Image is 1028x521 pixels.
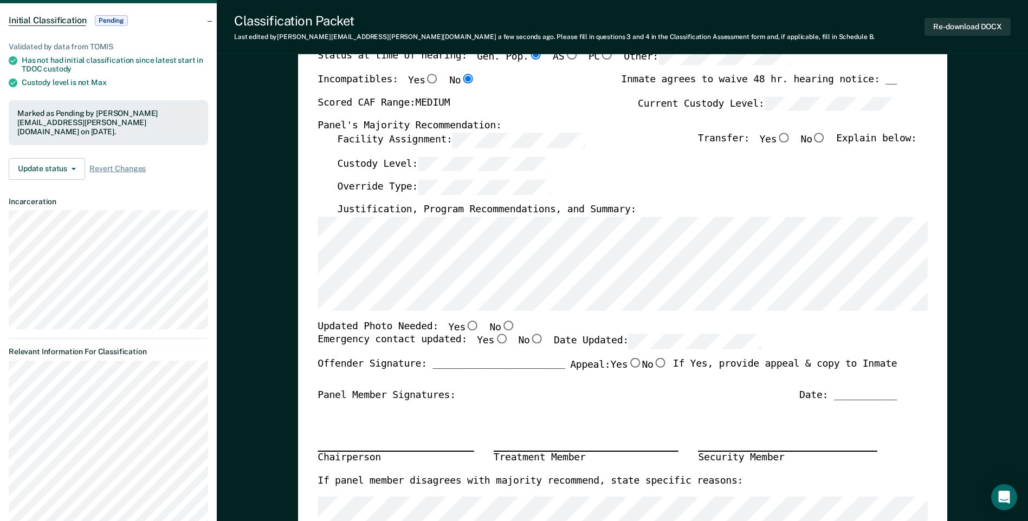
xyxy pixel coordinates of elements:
div: Custody level is not [22,78,208,87]
div: Last edited by [PERSON_NAME][EMAIL_ADDRESS][PERSON_NAME][DOMAIN_NAME] . Please fill in questions ... [234,33,875,41]
label: Gen. Pop. [477,50,543,65]
input: Gen. Pop. [528,50,542,60]
label: Yes [448,320,480,334]
div: Security Member [698,451,877,465]
input: Custody Level: [418,157,551,172]
input: Yes [425,74,439,83]
div: Updated Photo Needed: [318,320,515,334]
span: Initial Classification [9,15,86,26]
label: Current Custody Level: [638,96,897,112]
input: Date Updated: [629,334,761,349]
label: Facility Assignment: [337,133,585,148]
label: Scored CAF Range: MEDIUM [318,96,450,112]
label: Yes [610,358,642,372]
span: custody [43,64,72,73]
div: Offender Signature: _______________________ If Yes, provide appeal & copy to Inmate [318,358,897,389]
div: Treatment Member [494,451,678,465]
input: No [501,320,515,330]
label: Justification, Program Recommendations, and Summary: [337,204,636,217]
input: No [653,358,667,368]
span: Pending [95,15,127,26]
label: PC [588,50,613,65]
input: Facility Assignment: [452,133,585,148]
label: Yes [408,74,439,88]
label: No [489,320,515,334]
div: Panel's Majority Recommendation: [318,120,897,133]
label: If panel member disagrees with majority recommend, state specific reasons: [318,475,743,488]
input: Yes [465,320,480,330]
label: Other: [624,50,791,65]
label: No [642,358,667,372]
label: AS [553,50,578,65]
input: Yes [628,358,642,368]
div: Classification Packet [234,13,875,29]
label: Date Updated: [554,334,761,349]
input: No [529,334,544,344]
label: Custody Level: [337,157,551,172]
input: Current Custody Level: [764,96,897,112]
button: Re-download DOCX [924,18,1011,36]
input: No [461,74,475,83]
div: Incompatibles: [318,74,475,96]
div: Date: ___________ [799,389,897,402]
div: Panel Member Signatures: [318,389,456,402]
label: No [800,133,826,148]
div: Emergency contact updated: [318,334,761,358]
dt: Incarceration [9,197,208,206]
input: Yes [494,334,508,344]
label: No [518,334,544,349]
div: Status at time of hearing: [318,50,791,74]
div: Inmate agrees to waive 48 hr. hearing notice: __ [621,74,897,96]
span: Revert Changes [89,164,146,173]
label: Yes [759,133,791,148]
input: No [812,133,826,142]
input: Override Type: [418,180,551,196]
div: Marked as Pending by [PERSON_NAME][EMAIL_ADDRESS][PERSON_NAME][DOMAIN_NAME] on [DATE]. [17,109,199,136]
input: Other: [658,50,791,65]
label: Override Type: [337,180,551,196]
input: Yes [777,133,791,142]
button: Update status [9,158,85,180]
div: Open Intercom Messenger [991,484,1017,510]
label: Yes [477,334,508,349]
input: PC [600,50,614,60]
span: Max [91,78,107,87]
div: Chairperson [318,451,474,465]
div: Transfer: Explain below: [698,133,917,157]
input: AS [564,50,578,60]
div: Has not had initial classification since latest start in TDOC [22,56,208,74]
label: Appeal: [570,358,668,381]
label: No [449,74,475,88]
div: Validated by data from TOMIS [9,42,208,51]
dt: Relevant Information For Classification [9,347,208,356]
span: a few seconds ago [498,33,554,41]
